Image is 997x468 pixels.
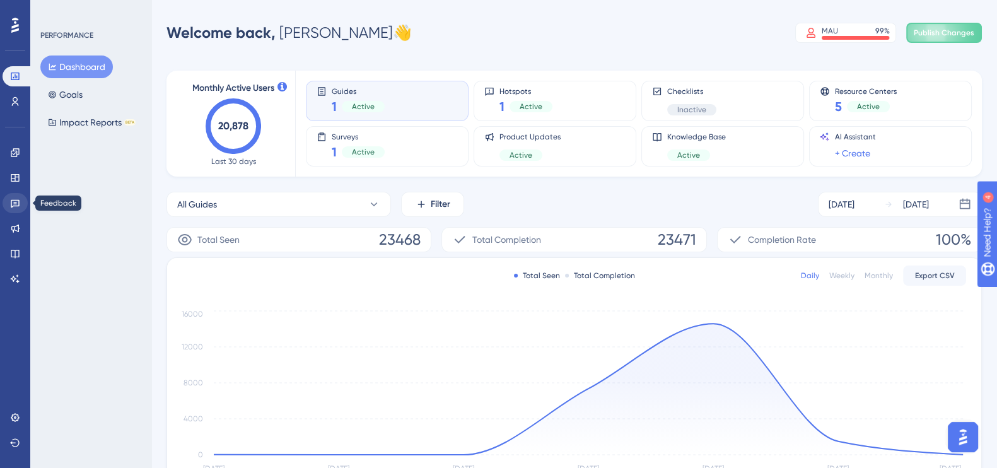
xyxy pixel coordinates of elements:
[197,232,240,247] span: Total Seen
[332,143,337,161] span: 1
[30,3,79,18] span: Need Help?
[835,132,876,142] span: AI Assistant
[211,156,256,167] span: Last 30 days
[520,102,542,112] span: Active
[40,83,90,106] button: Goals
[166,192,391,217] button: All Guides
[472,232,541,247] span: Total Completion
[499,86,552,95] span: Hotspots
[332,98,337,115] span: 1
[192,81,274,96] span: Monthly Active Users
[40,56,113,78] button: Dashboard
[218,120,248,132] text: 20,878
[184,414,203,423] tspan: 4000
[835,146,870,161] a: + Create
[166,23,412,43] div: [PERSON_NAME] 👋
[499,98,504,115] span: 1
[667,132,726,142] span: Knowledge Base
[352,147,375,157] span: Active
[903,197,929,212] div: [DATE]
[829,271,854,281] div: Weekly
[332,132,385,141] span: Surveys
[835,98,842,115] span: 5
[936,230,971,250] span: 100%
[829,197,854,212] div: [DATE]
[88,6,91,16] div: 4
[499,132,561,142] span: Product Updates
[401,192,464,217] button: Filter
[182,342,203,351] tspan: 12000
[352,102,375,112] span: Active
[835,86,897,95] span: Resource Centers
[177,197,217,212] span: All Guides
[40,111,143,134] button: Impact ReportsBETA
[198,450,203,459] tspan: 0
[332,86,385,95] span: Guides
[944,418,982,456] iframe: UserGuiding AI Assistant Launcher
[875,26,890,36] div: 99 %
[514,271,560,281] div: Total Seen
[915,271,955,281] span: Export CSV
[906,23,982,43] button: Publish Changes
[748,232,816,247] span: Completion Rate
[857,102,880,112] span: Active
[166,23,276,42] span: Welcome back,
[903,266,966,286] button: Export CSV
[431,197,450,212] span: Filter
[124,119,136,126] div: BETA
[667,86,716,97] span: Checklists
[40,30,93,40] div: PERFORMANCE
[565,271,635,281] div: Total Completion
[677,150,700,160] span: Active
[677,105,706,115] span: Inactive
[182,310,203,319] tspan: 16000
[914,28,974,38] span: Publish Changes
[184,378,203,387] tspan: 8000
[801,271,819,281] div: Daily
[510,150,532,160] span: Active
[658,230,696,250] span: 23471
[822,26,838,36] div: MAU
[865,271,893,281] div: Monthly
[379,230,421,250] span: 23468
